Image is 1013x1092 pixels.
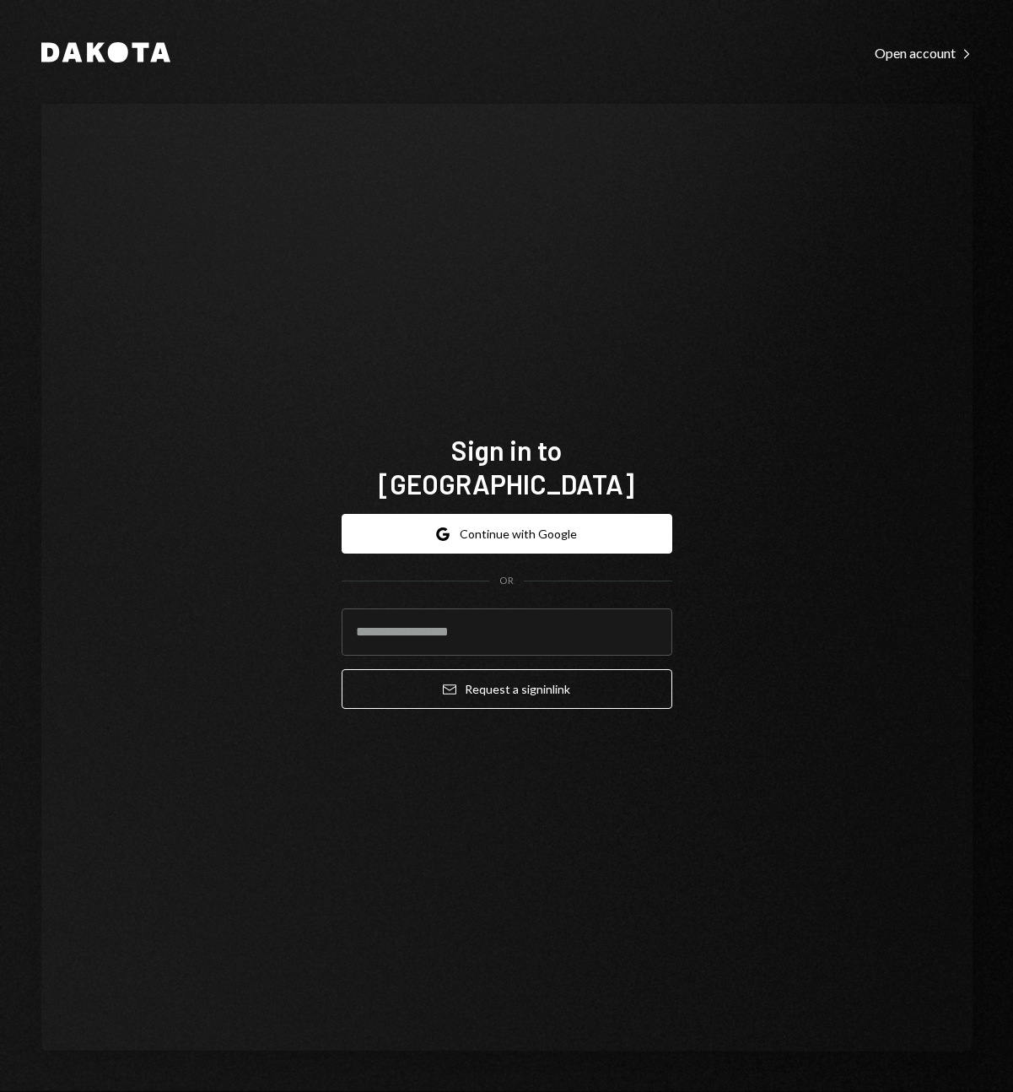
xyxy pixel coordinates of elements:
h1: Sign in to [GEOGRAPHIC_DATA] [342,433,672,500]
a: Open account [875,43,973,62]
div: OR [499,574,514,588]
button: Continue with Google [342,514,672,554]
button: Request a signinlink [342,669,672,709]
div: Open account [875,45,973,62]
